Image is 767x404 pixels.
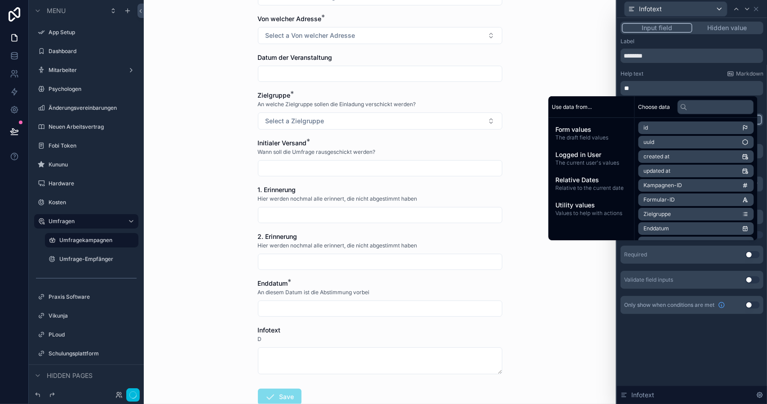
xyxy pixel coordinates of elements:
span: Select a Zielgruppe [266,117,324,126]
span: An welche Zielgruppe sollen die Einladung verschickt werden? [258,101,416,108]
button: Select Button [258,112,502,130]
span: Values to help with actions [556,210,627,217]
span: Hidden pages [47,371,93,380]
span: Hier werden nochmal alle erinnert, die nicht abgestimmt haben [258,195,417,202]
button: Hidden value [692,23,762,33]
label: Psychologen [49,85,133,93]
label: Fobi Token [49,142,133,149]
label: Label [621,38,634,45]
label: Hardware [49,180,133,187]
span: Relative Dates [556,175,627,184]
label: Vikunja [49,312,133,319]
span: The draft field values [556,134,627,141]
label: Umfragekampagnen [59,237,133,244]
label: Mitarbeiter [49,67,120,74]
span: Infotext [639,4,662,13]
span: Enddatum [258,279,288,287]
span: Relative to the current date [556,184,627,192]
span: The current user's values [556,159,627,166]
span: Select a Von welcher Adresse [266,31,355,40]
span: Initialer Versand [258,139,307,147]
span: Logged in User [556,150,627,159]
button: Infotext [624,1,727,17]
label: Neuen Arbeitsvertrag [49,123,133,130]
a: Markdown [727,70,763,77]
span: Infotext [258,326,281,334]
span: 1. Erinnerung [258,186,296,193]
label: Umfrage-Empfänger [59,256,133,263]
span: Use data from... [552,103,592,111]
label: Umfragen [49,218,120,225]
label: Dashboard [49,48,133,55]
span: An diesem Datum ist die Abstimmung vorbei [258,289,370,296]
span: Form values [556,125,627,134]
span: Menu [47,6,66,15]
span: Choose data [638,103,670,111]
span: Zielgruppe [258,91,291,99]
span: Infotext [631,391,654,400]
span: Von welcher Adresse [258,15,322,22]
label: Schulungsplattform [49,350,133,357]
div: Required [624,251,647,258]
button: Select Button [258,27,502,44]
span: Datum der Veranstaltung [258,54,333,61]
label: Help text [621,70,643,77]
label: App Setup [49,29,133,36]
span: D [258,336,262,343]
label: Änderungsvereinbarungen [49,104,133,112]
span: Wann soll die Umfrage rausgeschickt werden? [258,148,376,156]
span: Utility values [556,201,627,210]
label: PLoud [49,331,133,338]
span: 2. Erinnerung [258,233,297,240]
button: Input field [622,23,692,33]
div: scrollable content [549,118,634,224]
span: Markdown [736,70,763,77]
label: Praxis Software [49,293,133,301]
div: scrollable content [621,81,763,95]
span: Only show when conditions are met [624,301,714,309]
label: Kosten [49,199,133,206]
span: Hier werden nochmal alle erinnert, die nicht abgestimmt haben [258,242,417,249]
label: Kununu [49,161,133,168]
div: Validate field inputs [624,276,673,283]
